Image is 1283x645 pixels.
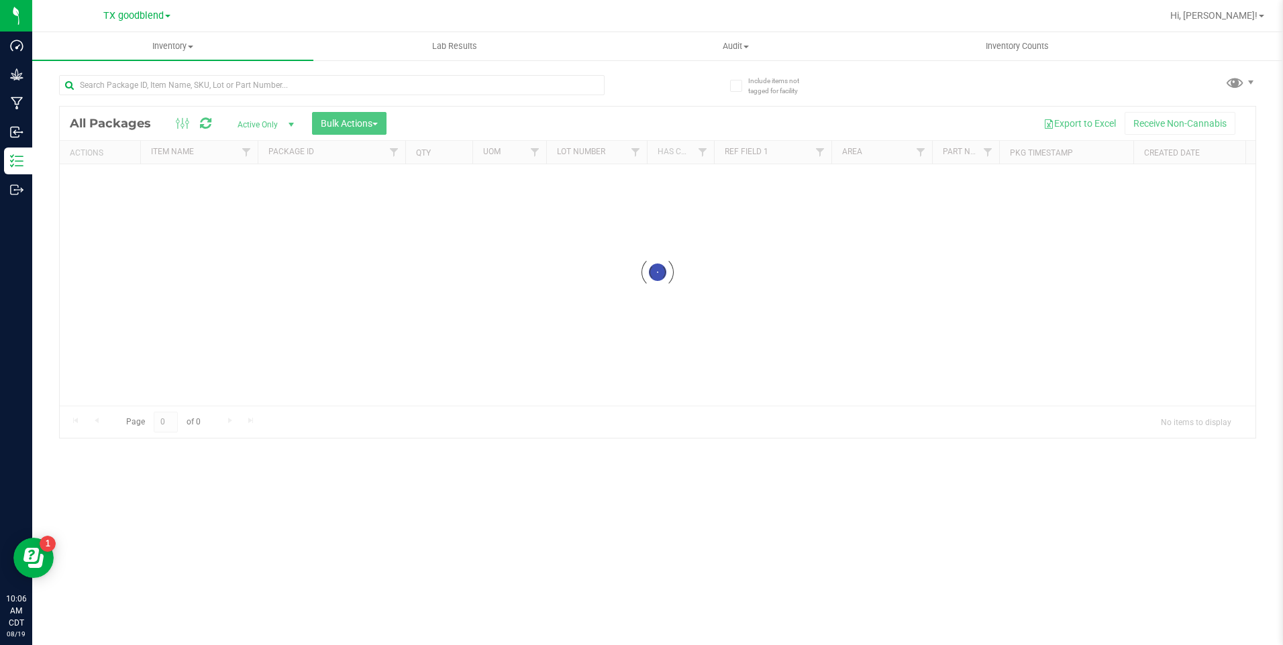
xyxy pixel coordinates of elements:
iframe: Resource center unread badge [40,536,56,552]
inline-svg: Grow [10,68,23,81]
span: Hi, [PERSON_NAME]! [1170,10,1258,21]
input: Search Package ID, Item Name, SKU, Lot or Part Number... [59,75,605,95]
a: Inventory [32,32,313,60]
span: Audit [596,40,876,52]
inline-svg: Outbound [10,183,23,196]
inline-svg: Inbound [10,125,23,139]
p: 10:06 AM CDT [6,593,26,629]
a: Audit [595,32,876,60]
a: Inventory Counts [876,32,1158,60]
a: Lab Results [313,32,595,60]
span: TX goodblend [103,10,164,21]
iframe: Resource center [13,538,54,578]
span: Inventory [32,40,313,52]
span: Inventory Counts [968,40,1067,52]
inline-svg: Manufacturing [10,97,23,110]
p: 08/19 [6,629,26,639]
span: Include items not tagged for facility [748,76,815,96]
span: Lab Results [414,40,495,52]
inline-svg: Dashboard [10,39,23,52]
inline-svg: Inventory [10,154,23,168]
